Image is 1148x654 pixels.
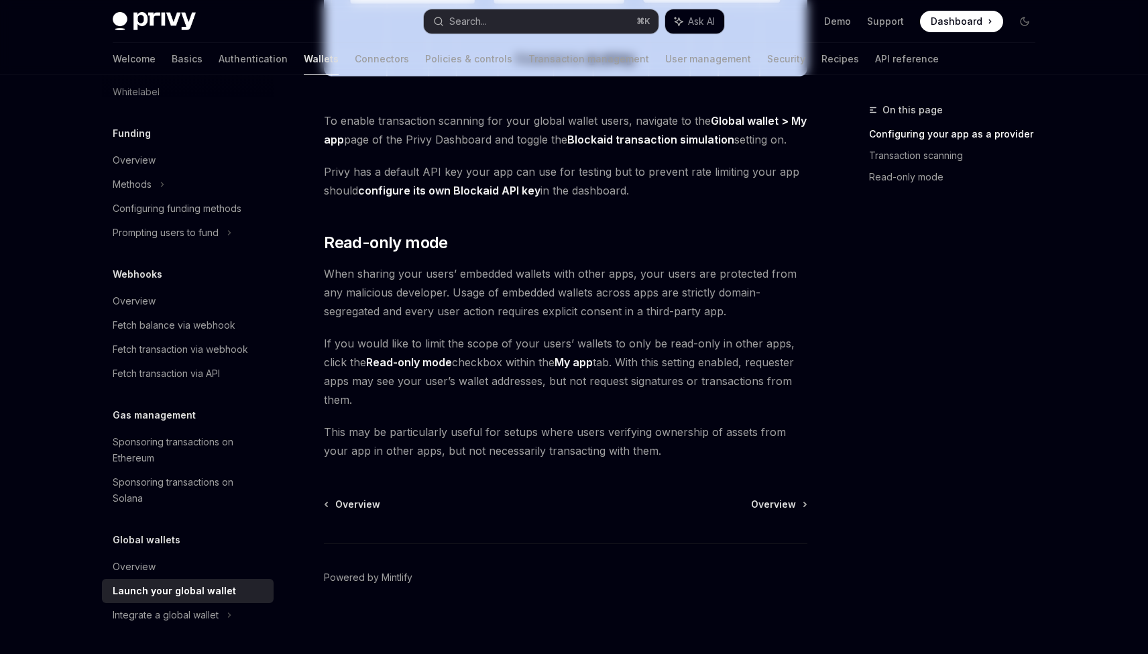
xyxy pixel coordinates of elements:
a: Read-only mode [869,166,1046,188]
a: Transaction scanning [869,145,1046,166]
a: Overview [751,498,806,511]
a: Sponsoring transactions on Ethereum [102,430,274,470]
a: Overview [102,148,274,172]
div: Search... [449,13,487,30]
div: Overview [113,559,156,575]
h5: Funding [113,125,151,142]
button: Ask AI [665,9,724,34]
div: Launch your global wallet [113,583,236,599]
a: Overview [102,555,274,579]
strong: My app [555,356,593,369]
span: Privy has a default API key your app can use for testing but to prevent rate limiting your app sh... [324,162,807,200]
a: API reference [875,43,939,75]
h5: Gas management [113,407,196,423]
span: If you would like to limit the scope of your users’ wallets to only be read-only in other apps, c... [324,334,807,409]
div: Fetch balance via webhook [113,317,235,333]
span: Overview [751,498,796,511]
a: Fetch transaction via API [102,362,274,386]
div: Overview [113,152,156,168]
div: Fetch transaction via API [113,366,220,382]
a: Configuring your app as a provider [869,123,1046,145]
div: Sponsoring transactions on Solana [113,474,266,506]
h5: Global wallets [113,532,180,548]
a: Transaction management [528,43,649,75]
img: dark logo [113,12,196,31]
a: Authentication [219,43,288,75]
span: When sharing your users’ embedded wallets with other apps, your users are protected from any mali... [324,264,807,321]
a: My app [555,356,593,370]
a: Policies & controls [425,43,512,75]
span: Ask AI [688,15,715,28]
a: Overview [325,498,380,511]
a: Global wallet > My app [324,114,807,147]
strong: Blockaid transaction simulation [567,133,734,146]
span: On this page [882,102,943,118]
a: Launch your global wallet [102,579,274,603]
a: Demo [824,15,851,28]
div: Fetch transaction via webhook [113,341,248,358]
a: Basics [172,43,203,75]
a: Fetch balance via webhook [102,313,274,337]
a: User management [665,43,751,75]
a: Wallets [304,43,339,75]
a: Sponsoring transactions on Solana [102,470,274,510]
a: Configuring funding methods [102,197,274,221]
button: Toggle dark mode [1014,11,1035,32]
span: ⌘ K [636,16,650,27]
div: Methods [113,176,152,193]
a: Recipes [821,43,859,75]
div: Configuring funding methods [113,201,241,217]
span: This may be particularly useful for setups where users verifying ownership of assets from your ap... [324,423,807,460]
a: Dashboard [920,11,1003,32]
strong: Read-only mode [366,356,452,369]
a: Connectors [355,43,409,75]
span: Read-only mode [324,232,448,254]
div: Prompting users to fund [113,225,219,241]
div: Integrate a global wallet [113,607,219,623]
a: Overview [102,289,274,313]
a: Support [867,15,904,28]
div: Sponsoring transactions on Ethereum [113,434,266,466]
button: Search...⌘K [424,9,658,34]
h5: Webhooks [113,266,162,282]
a: Powered by Mintlify [324,571,412,584]
span: Dashboard [931,15,982,28]
strong: configure its own Blockaid API key [358,184,540,197]
a: Security [767,43,805,75]
span: Overview [335,498,380,511]
a: Welcome [113,43,156,75]
a: Fetch transaction via webhook [102,337,274,362]
div: Overview [113,293,156,309]
span: To enable transaction scanning for your global wallet users, navigate to the page of the Privy Da... [324,111,807,149]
